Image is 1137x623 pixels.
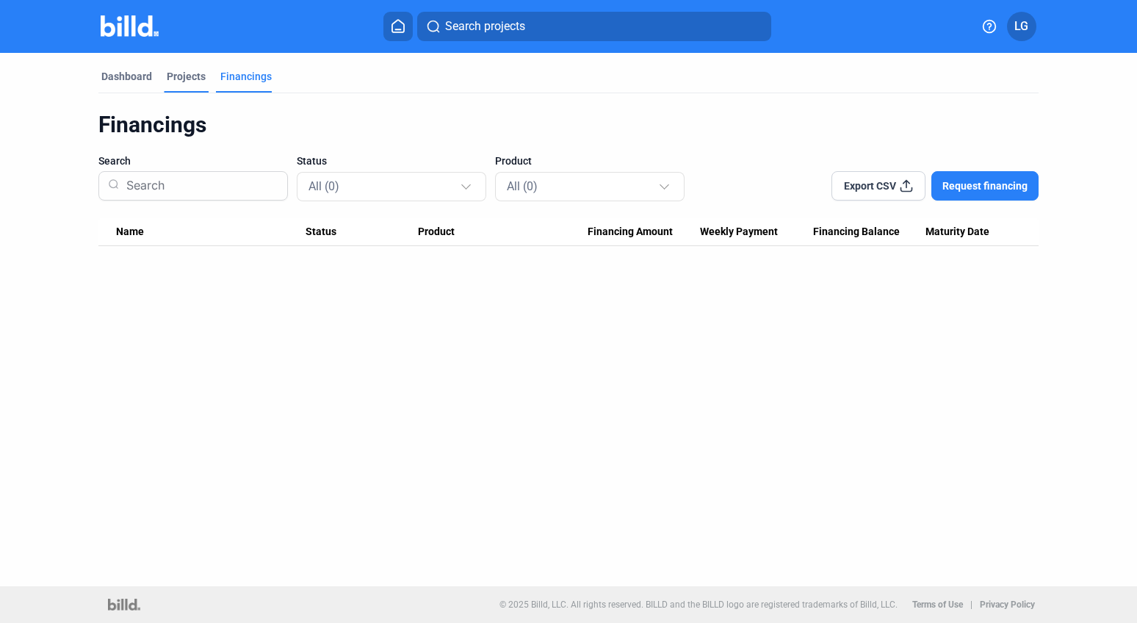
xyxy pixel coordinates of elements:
[495,154,532,168] span: Product
[499,599,898,610] p: © 2025 Billd, LLC. All rights reserved. BILLD and the BILLD logo are registered trademarks of Bil...
[297,154,327,168] span: Status
[1007,12,1036,41] button: LG
[942,179,1028,193] span: Request financing
[108,599,140,611] img: logo
[700,226,778,239] span: Weekly Payment
[931,171,1039,201] button: Request financing
[970,599,972,610] p: |
[507,179,538,193] span: All (0)
[700,226,813,239] div: Weekly Payment
[101,69,152,84] div: Dashboard
[306,226,419,239] div: Status
[98,111,1039,139] div: Financings
[308,179,339,193] span: All (0)
[813,226,900,239] span: Financing Balance
[925,226,989,239] span: Maturity Date
[844,179,896,193] span: Export CSV
[120,167,278,205] input: Search
[98,154,131,168] span: Search
[912,599,963,610] b: Terms of Use
[220,69,272,84] div: Financings
[167,69,206,84] div: Projects
[588,226,701,239] div: Financing Amount
[980,599,1035,610] b: Privacy Policy
[418,226,587,239] div: Product
[306,226,336,239] span: Status
[116,226,144,239] span: Name
[418,226,455,239] span: Product
[417,12,771,41] button: Search projects
[1014,18,1028,35] span: LG
[813,226,926,239] div: Financing Balance
[116,226,306,239] div: Name
[445,18,525,35] span: Search projects
[925,226,1021,239] div: Maturity Date
[588,226,673,239] span: Financing Amount
[831,171,925,201] button: Export CSV
[101,15,159,37] img: Billd Company Logo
